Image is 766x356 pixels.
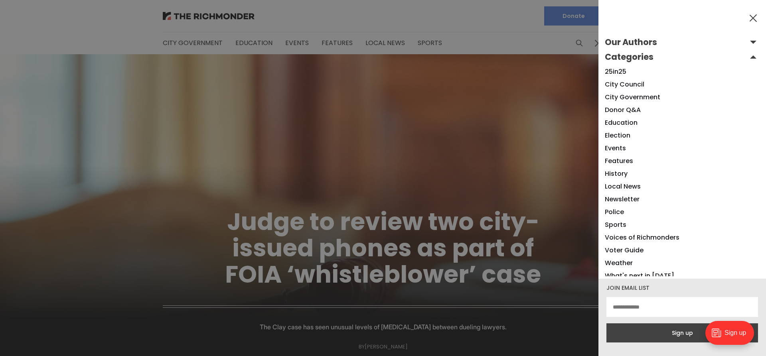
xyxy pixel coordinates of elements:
[605,207,624,216] a: Police
[605,92,660,102] a: City Government
[605,105,641,114] a: Donor Q&A
[605,67,626,76] a: 25in25
[606,323,758,342] button: Sign up
[605,182,641,191] a: Local News
[605,80,644,89] a: City Council
[699,317,766,356] iframe: portal-trigger
[605,144,626,153] a: Events
[605,118,638,127] a: Education
[605,156,633,165] a: Features
[605,36,760,49] button: Open submenu Our Authors
[605,51,760,63] button: Open submenu Categories
[605,195,640,204] a: Newsletter
[605,220,626,229] a: Sports
[605,233,679,242] a: Voices of Richmonders
[606,285,758,291] div: Join email list
[605,169,628,178] a: History
[605,246,644,255] a: Voter Guide
[605,131,630,140] a: Election
[605,271,674,280] a: What's next in [DATE]
[605,258,633,267] a: Weather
